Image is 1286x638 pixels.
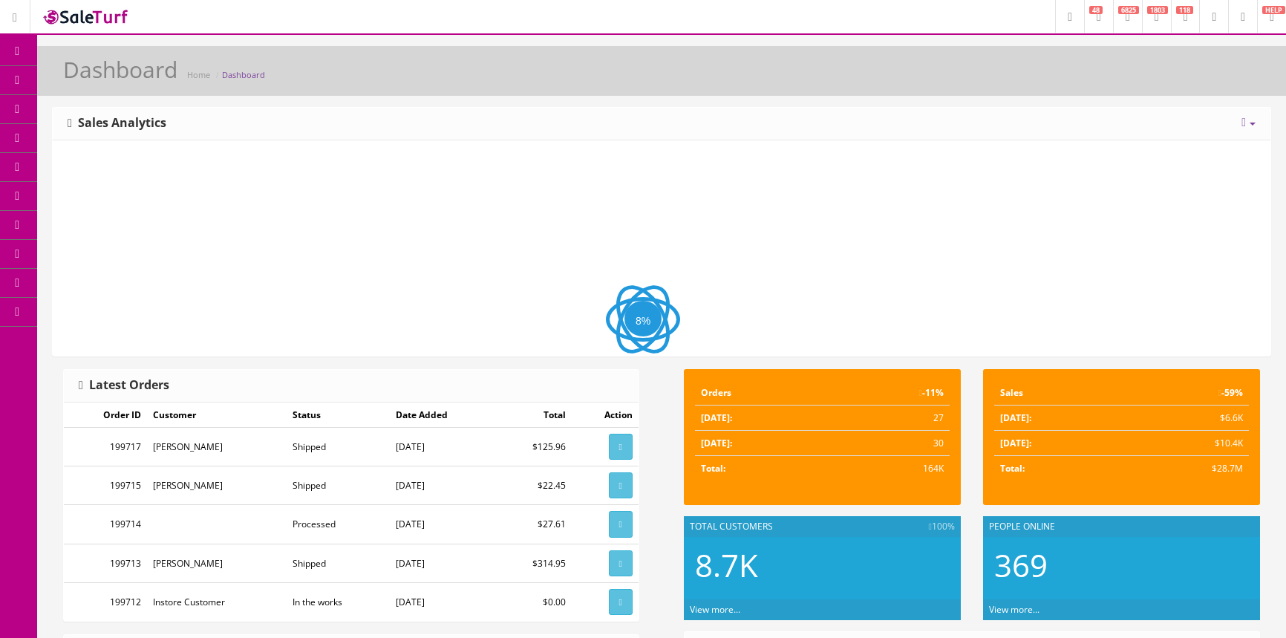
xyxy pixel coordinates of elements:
[496,428,572,466] td: $125.96
[1122,380,1250,406] td: -59%
[701,411,732,424] strong: [DATE]:
[496,403,572,428] td: Total
[983,516,1260,537] div: People Online
[701,437,732,449] strong: [DATE]:
[832,456,950,481] td: 164K
[64,466,147,505] td: 199715
[496,505,572,544] td: $27.61
[390,544,496,582] td: [DATE]
[147,466,287,505] td: [PERSON_NAME]
[64,582,147,621] td: 199712
[695,380,832,406] td: Orders
[222,69,265,80] a: Dashboard
[390,582,496,621] td: [DATE]
[1122,406,1250,431] td: $6.6K
[64,505,147,544] td: 199714
[147,403,287,428] td: Customer
[684,516,961,537] div: Total Customers
[609,511,633,537] a: View
[147,544,287,582] td: [PERSON_NAME]
[147,582,287,621] td: Instore Customer
[64,544,147,582] td: 199713
[68,117,166,130] h3: Sales Analytics
[609,472,633,498] a: View
[609,434,633,460] a: View
[287,544,389,582] td: Shipped
[287,428,389,466] td: Shipped
[287,403,389,428] td: Status
[1089,6,1103,14] span: 48
[832,406,950,431] td: 27
[287,466,389,505] td: Shipped
[609,550,633,576] a: View
[390,428,496,466] td: [DATE]
[496,544,572,582] td: $314.95
[63,57,177,82] h1: Dashboard
[79,379,169,392] h3: Latest Orders
[1000,437,1031,449] strong: [DATE]:
[1147,6,1168,14] span: 1803
[42,7,131,27] img: SaleTurf
[572,403,639,428] td: Action
[64,403,147,428] td: Order ID
[1122,431,1250,456] td: $10.4K
[1176,6,1193,14] span: 118
[994,380,1122,406] td: Sales
[989,603,1039,616] a: View more...
[1262,6,1285,14] span: HELP
[1000,462,1025,475] strong: Total:
[690,603,740,616] a: View more...
[496,582,572,621] td: $0.00
[609,589,633,615] a: View
[390,403,496,428] td: Date Added
[287,505,389,544] td: Processed
[390,505,496,544] td: [DATE]
[994,548,1249,582] h2: 369
[147,428,287,466] td: [PERSON_NAME]
[1122,456,1250,481] td: $28.7M
[187,69,210,80] a: Home
[1118,6,1139,14] span: 6825
[832,380,950,406] td: -11%
[929,520,955,533] span: 100%
[64,428,147,466] td: 199717
[1000,411,1031,424] strong: [DATE]:
[287,582,389,621] td: In the works
[701,462,725,475] strong: Total:
[832,431,950,456] td: 30
[695,548,950,582] h2: 8.7K
[496,466,572,505] td: $22.45
[390,466,496,505] td: [DATE]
